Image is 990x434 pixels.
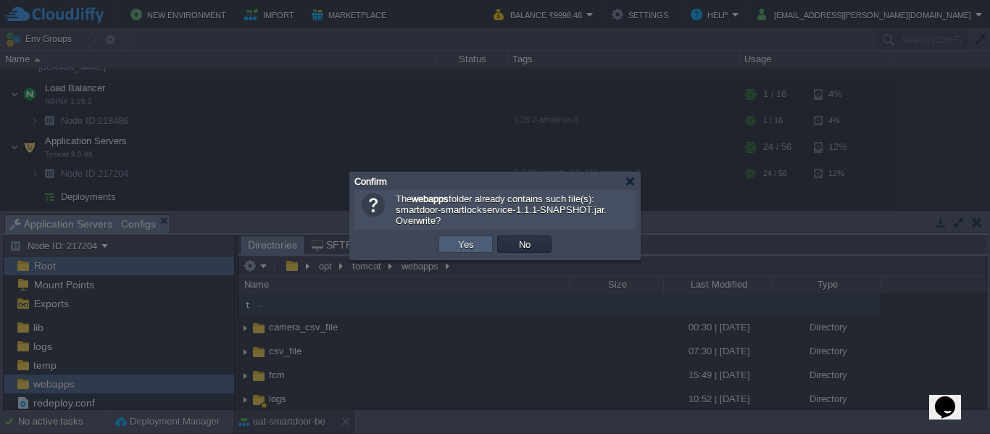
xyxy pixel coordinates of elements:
[454,238,478,251] button: Yes
[396,193,607,226] span: The folder already contains such file(s): smartdoor-smartlockservice-1.1.1-SNAPSHOT.jar. Overwrite?
[412,193,449,204] b: webapps
[354,176,387,187] span: Confirm
[515,238,535,251] button: No
[929,376,976,420] iframe: chat widget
